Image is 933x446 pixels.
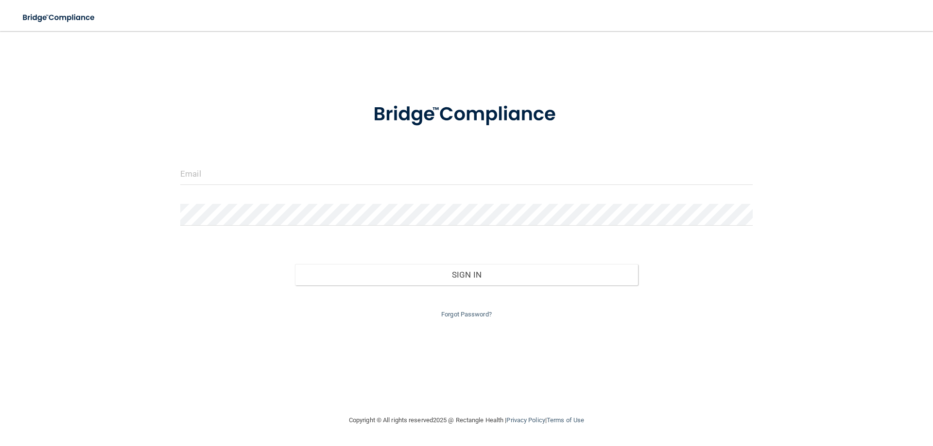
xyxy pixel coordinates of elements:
[180,163,753,185] input: Email
[441,311,492,318] a: Forgot Password?
[15,8,104,28] img: bridge_compliance_login_screen.278c3ca4.svg
[295,264,639,285] button: Sign In
[353,89,580,140] img: bridge_compliance_login_screen.278c3ca4.svg
[289,405,644,436] div: Copyright © All rights reserved 2025 @ Rectangle Health | |
[547,416,584,424] a: Terms of Use
[506,416,545,424] a: Privacy Policy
